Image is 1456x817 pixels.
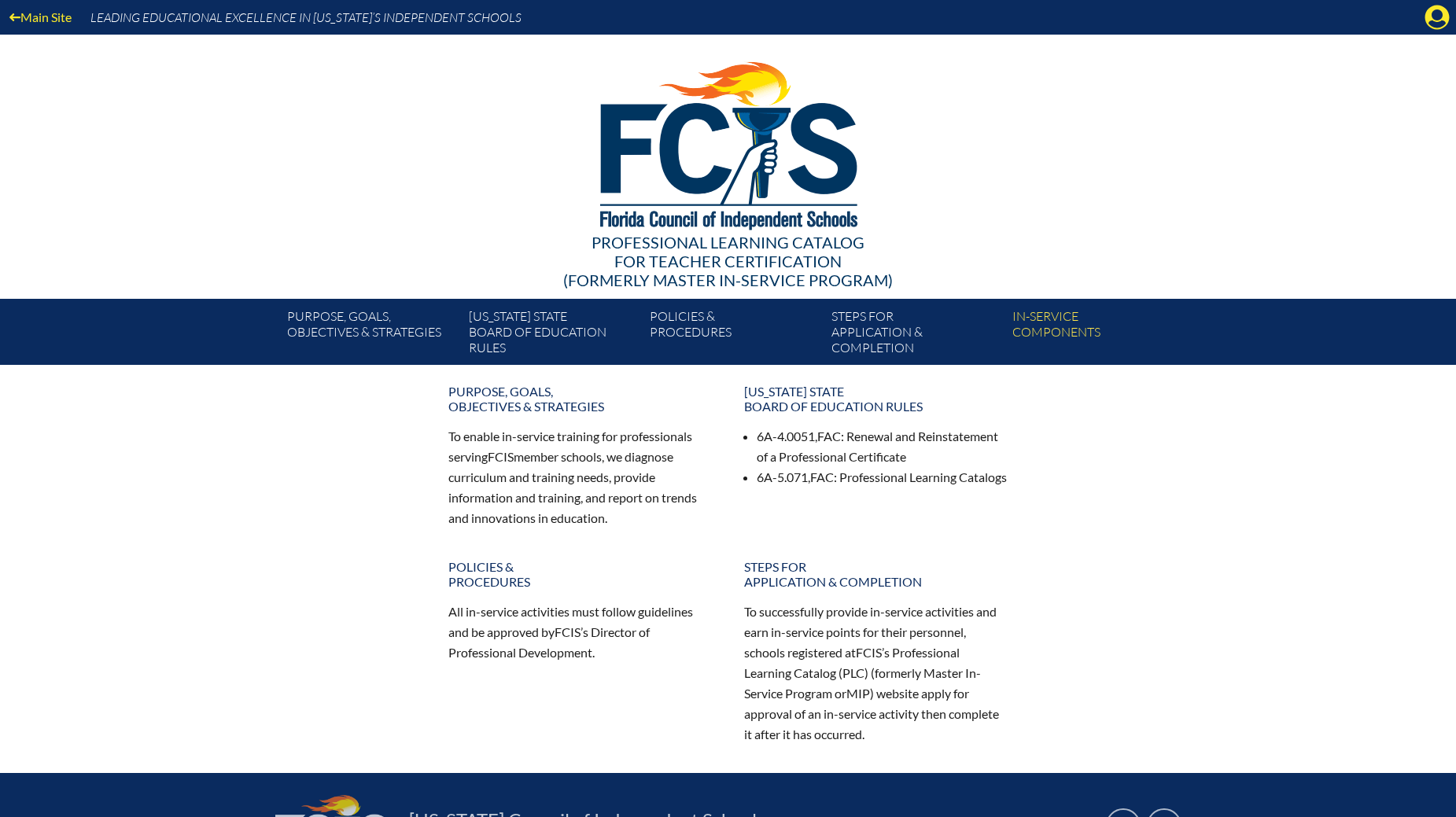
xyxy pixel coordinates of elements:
[439,377,722,420] a: Purpose, goals,objectives & strategies
[744,602,1008,744] p: To successfully provide in-service activities and earn in-service points for their personnel, sch...
[3,6,78,28] a: Main Site
[817,429,841,443] span: FAC
[488,449,514,464] span: FCIS
[757,426,1008,467] li: 6A-4.0051, : Renewal and Reinstatement of a Professional Certificate
[614,252,842,270] span: for Teacher Certification
[1425,5,1450,30] svg: Manage account
[448,426,713,528] p: To enable in-service training for professionals serving member schools, we diagnose curriculum an...
[825,305,1006,365] a: Steps forapplication & completion
[439,553,722,595] a: Policies &Procedures
[735,377,1018,420] a: [US_STATE] StateBoard of Education rules
[566,35,890,249] img: FCISlogo221.eps
[735,553,1018,595] a: Steps forapplication & completion
[1006,305,1187,365] a: In-servicecomponents
[555,624,581,639] span: FCIS
[810,469,834,484] span: FAC
[643,305,824,365] a: Policies &Procedures
[275,233,1181,289] div: Professional Learning Catalog (formerly Master In-service Program)
[281,305,462,365] a: Purpose, goals,objectives & strategies
[757,467,1008,488] li: 6A-5.071, : Professional Learning Catalogs
[856,645,882,660] span: FCIS
[846,686,870,701] span: MIP
[463,305,643,365] a: [US_STATE] StateBoard of Education rules
[842,665,864,680] span: PLC
[448,602,713,663] p: All in-service activities must follow guidelines and be approved by ’s Director of Professional D...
